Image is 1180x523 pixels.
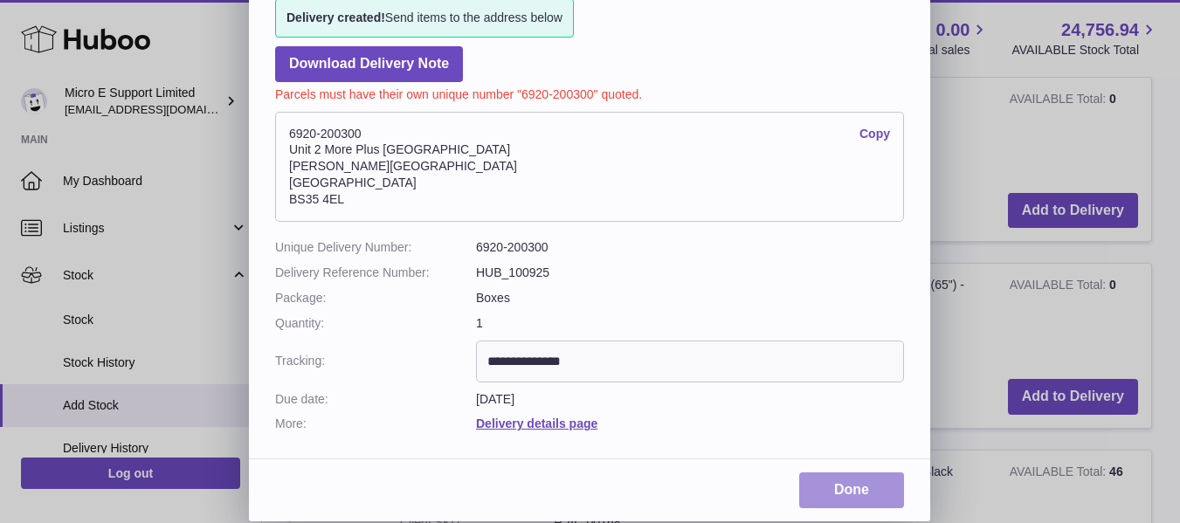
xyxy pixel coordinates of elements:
span: Send items to the address below [286,10,562,26]
dt: Package: [275,290,476,306]
dt: More: [275,416,476,432]
dd: HUB_100925 [476,265,904,281]
a: Download Delivery Note [275,46,463,82]
dd: Boxes [476,290,904,306]
dt: Tracking: [275,341,476,382]
dd: 6920-200300 [476,239,904,256]
a: Done [799,472,904,508]
strong: Delivery created! [286,10,385,24]
dd: [DATE] [476,391,904,408]
dt: Quantity: [275,315,476,332]
a: Delivery details page [476,416,597,430]
p: Parcels must have their own unique number "6920-200300" quoted. [275,82,904,103]
a: Copy [859,126,890,142]
dt: Due date: [275,391,476,408]
dd: 1 [476,315,904,332]
address: 6920-200300 Unit 2 More Plus [GEOGRAPHIC_DATA] [PERSON_NAME][GEOGRAPHIC_DATA] [GEOGRAPHIC_DATA] B... [275,112,904,222]
dt: Delivery Reference Number: [275,265,476,281]
dt: Unique Delivery Number: [275,239,476,256]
